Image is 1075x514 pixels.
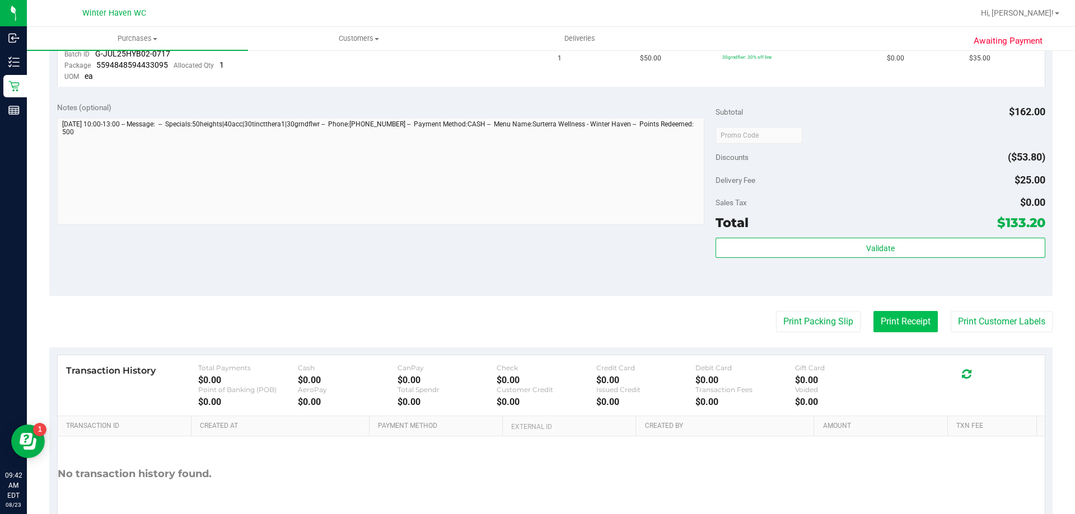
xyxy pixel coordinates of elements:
span: $35.00 [969,53,990,64]
iframe: Resource center unread badge [33,423,46,436]
span: ea [85,72,93,81]
span: ($53.80) [1008,151,1045,163]
button: Validate [716,238,1045,258]
button: Print Packing Slip [776,311,861,332]
div: $0.00 [198,375,298,385]
div: $0.00 [695,375,795,385]
span: UOM [64,73,79,81]
div: $0.00 [596,397,696,407]
div: $0.00 [497,375,596,385]
span: 30grndflwr: 30% off line [722,54,772,60]
div: Gift Card [795,364,895,372]
inline-svg: Retail [8,81,20,92]
div: $0.00 [398,375,497,385]
span: Total [716,215,749,230]
input: Promo Code [716,127,802,144]
div: $0.00 [695,397,795,407]
span: Batch ID [64,50,90,58]
a: Amount [823,422,943,431]
div: $0.00 [596,375,696,385]
div: Point of Banking (POB) [198,385,298,394]
span: Hi, [PERSON_NAME]! [981,8,1054,17]
span: $0.00 [1020,196,1045,208]
div: $0.00 [298,397,398,407]
button: Print Receipt [873,311,938,332]
span: $50.00 [640,53,661,64]
div: Debit Card [695,364,795,372]
div: No transaction history found. [58,436,212,512]
div: $0.00 [497,397,596,407]
inline-svg: Inbound [8,32,20,44]
span: Allocated Qty [174,62,214,69]
div: $0.00 [795,397,895,407]
span: Sales Tax [716,198,747,207]
div: Issued Credit [596,385,696,394]
span: 1 [558,53,562,64]
span: Validate [866,244,895,253]
div: Total Payments [198,364,298,372]
span: G-JUL25HYB02-0717 [95,49,170,58]
p: 08/23 [5,501,22,509]
a: Txn Fee [956,422,1032,431]
div: $0.00 [398,397,497,407]
p: 09:42 AM EDT [5,470,22,501]
div: Cash [298,364,398,372]
a: Purchases [27,27,248,50]
div: $0.00 [298,375,398,385]
span: 1 [219,60,224,69]
span: Discounts [716,147,749,167]
div: Check [497,364,596,372]
span: $0.00 [887,53,904,64]
div: CanPay [398,364,497,372]
span: $133.20 [997,215,1045,230]
div: Credit Card [596,364,696,372]
div: $0.00 [198,397,298,407]
th: External ID [502,416,635,436]
button: Print Customer Labels [951,311,1053,332]
div: Customer Credit [497,385,596,394]
a: Payment Method [378,422,498,431]
span: Winter Haven WC [82,8,146,18]
span: Deliveries [549,34,610,44]
span: Subtotal [716,107,743,116]
inline-svg: Reports [8,105,20,116]
span: Notes (optional) [57,103,111,112]
span: $25.00 [1015,174,1045,186]
div: AeroPay [298,385,398,394]
div: Voided [795,385,895,394]
span: Customers [249,34,469,44]
span: $162.00 [1009,106,1045,117]
a: Deliveries [469,27,690,50]
a: Created By [645,422,810,431]
span: 5594848594433095 [96,60,168,69]
a: Transaction ID [66,422,187,431]
div: $0.00 [795,375,895,385]
div: Transaction Fees [695,385,795,394]
iframe: Resource center [11,425,45,458]
a: Customers [248,27,469,50]
span: Awaiting Payment [974,35,1043,48]
inline-svg: Inventory [8,56,20,68]
a: Created At [200,422,364,431]
span: Delivery Fee [716,176,755,185]
div: Total Spendr [398,385,497,394]
span: Package [64,62,91,69]
span: Purchases [27,34,248,44]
